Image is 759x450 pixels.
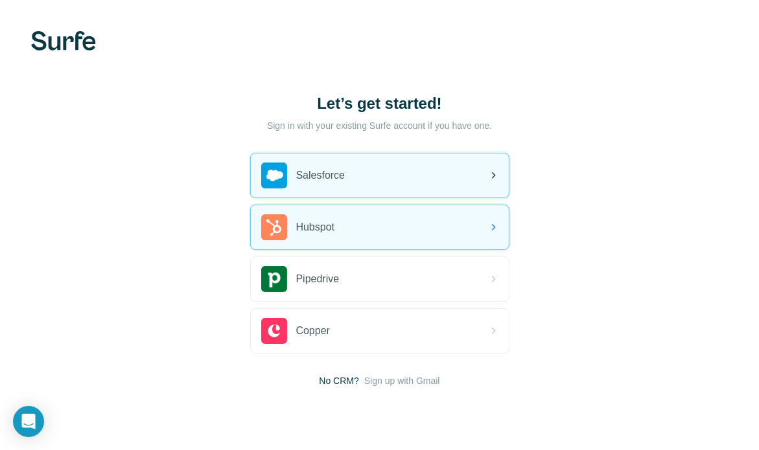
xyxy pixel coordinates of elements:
p: Sign in with your existing Surfe account if you have one. [267,119,492,132]
span: Salesforce [296,168,345,183]
span: No CRM? [319,374,358,387]
span: Hubspot [296,219,335,235]
img: Surfe's logo [31,31,96,51]
img: copper's logo [261,318,287,344]
span: Pipedrive [296,271,340,287]
img: pipedrive's logo [261,266,287,292]
h1: Let’s get started! [250,93,509,114]
img: salesforce's logo [261,163,287,188]
span: Copper [296,323,330,339]
button: Sign up with Gmail [364,374,440,387]
div: Open Intercom Messenger [13,406,44,437]
img: hubspot's logo [261,214,287,240]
